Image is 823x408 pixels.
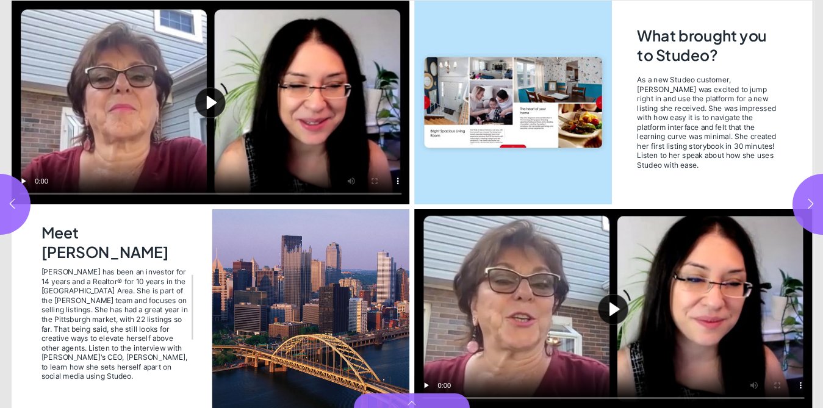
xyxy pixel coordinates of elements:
[637,26,783,67] h2: What brought you to Studeo?
[41,223,192,260] h2: Meet [PERSON_NAME]
[637,74,780,169] span: As a new Studeo customer, [PERSON_NAME] was excited to jump right in and use the platform for a n...
[41,267,189,381] span: [PERSON_NAME] has been an investor for 14 years and a Realtor® for 10 years in the [GEOGRAPHIC_DA...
